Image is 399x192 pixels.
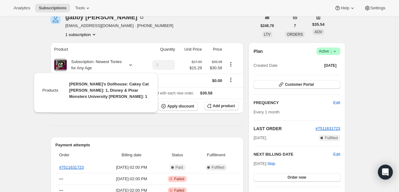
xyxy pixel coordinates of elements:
span: Help [341,6,349,11]
button: Help [331,4,359,12]
th: Unit Price [177,43,204,56]
th: Price [204,43,224,56]
button: Tools [71,4,95,12]
span: [DATE] · [253,161,275,166]
span: [EMAIL_ADDRESS][DOMAIN_NAME] · [PHONE_NUMBER] [65,23,173,29]
th: Product [51,43,144,56]
button: Subscriptions [35,4,70,12]
span: Add product [213,103,235,108]
th: Quantity [144,43,177,56]
span: ORDERS [287,32,303,37]
h2: Payment attempts [56,142,239,148]
span: Paid [176,165,183,170]
button: $248.78 [257,21,278,30]
span: gabby parris [51,14,61,24]
span: --- [59,176,63,181]
span: [PERSON_NAME]'s Dollhouse: Cakey Cat [PERSON_NAME]: 1, Disney & Pixar Monsters University [PERSON... [69,82,149,99]
button: Analytics [10,4,34,12]
span: Apply discount [167,104,194,109]
span: Subscriptions [39,6,66,11]
span: Failed [174,176,184,181]
span: Customer Portal [285,82,314,87]
span: $30.58 [206,65,222,71]
span: $30.58 [200,91,213,95]
span: [DATE] · 02:00 PM [105,176,157,182]
button: Edit [330,98,344,108]
a: #7511631723 [316,126,340,131]
span: [DATE] [253,135,266,141]
span: Settings [370,6,385,11]
span: Tools [75,6,85,11]
span: Analytics [14,6,30,11]
button: Settings [361,4,389,12]
button: Shipping actions [226,76,236,83]
button: #7511631723 [316,126,340,132]
span: Status [161,152,194,158]
span: Skip [267,161,275,167]
span: $15.29 [190,65,202,71]
span: Fulfilled [212,165,224,170]
span: $248.78 [261,23,274,28]
span: | [330,49,331,54]
button: 7 [290,21,300,30]
td: Products [42,81,58,105]
span: Fulfilled [325,135,338,140]
span: [DATE] · 02:00 PM [105,164,157,171]
span: Billing date [105,152,157,158]
span: 7 [294,23,296,28]
button: Customer Portal [253,80,340,89]
h2: Plan [253,48,263,54]
span: $35.54 [312,21,325,28]
span: Order now [288,175,306,180]
button: Apply discount [159,102,198,111]
button: Edit [333,151,340,158]
span: Active [319,48,338,54]
button: Order now [253,173,340,182]
span: Fulfillment [197,152,235,158]
small: $35.98 [212,60,222,64]
button: Product actions [226,61,236,68]
a: #7511631723 [59,165,84,170]
small: $17.99 [192,60,202,64]
div: Subscription: Newest Tonies for Any Age [67,59,123,71]
h2: FREQUENCY [253,100,333,106]
h2: NEXT BILLING DATE [253,151,333,158]
div: gabby [PERSON_NAME] [65,14,145,20]
span: [DATE] [324,63,337,68]
button: Add product [204,102,239,110]
span: Every 1 month [253,110,280,114]
button: [DATE] [321,61,340,70]
span: Edit [333,100,340,106]
div: Open Intercom Messenger [378,165,393,180]
span: LTV [264,32,271,37]
h2: LAST ORDER [253,126,316,132]
button: Product actions [65,31,97,38]
span: $0.00 [212,78,222,83]
span: AOV [314,30,322,34]
button: Skip [264,159,279,169]
th: Order [56,148,104,162]
span: Created Date [253,62,277,69]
